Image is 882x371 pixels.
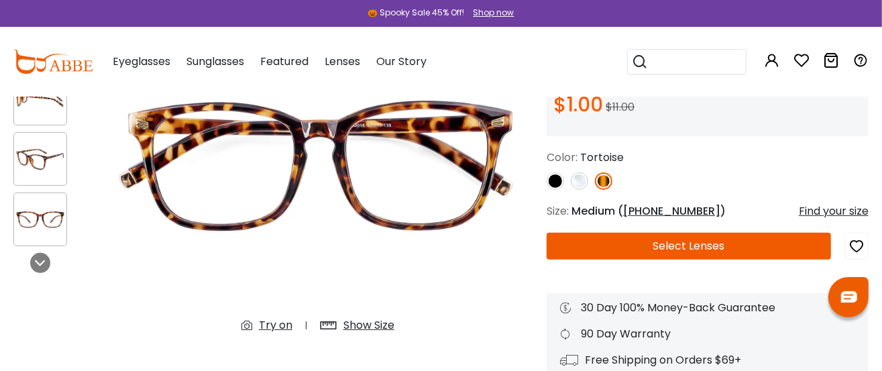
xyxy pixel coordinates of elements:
img: Hotably Tortoise Plastic Eyeglasses , UniversalBridgeFit Frames from ABBE Glasses [14,146,66,172]
img: chat [841,291,857,303]
img: abbeglasses.com [13,50,93,74]
div: Show Size [343,317,394,333]
img: Hotably Tortoise Plastic Eyeglasses , UniversalBridgeFit Frames from ABBE Glasses [14,207,66,233]
span: Eyeglasses [113,54,170,69]
a: Shop now [467,7,514,18]
div: Free Shipping on Orders $69+ [560,352,855,368]
img: Hotably Tortoise Plastic Eyeglasses , UniversalBridgeFit Frames from ABBE Glasses [14,86,66,112]
div: 🎃 Spooky Sale 45% Off! [368,7,465,19]
span: $1.00 [553,90,603,119]
span: [PHONE_NUMBER] [623,203,720,219]
span: Color: [547,150,577,165]
button: Select Lenses [547,233,831,260]
span: $11.00 [606,99,635,115]
div: 90 Day Warranty [560,326,855,342]
span: Lenses [325,54,360,69]
div: Find your size [799,203,869,219]
span: Sunglasses [186,54,244,69]
div: Try on [259,317,292,333]
div: 30 Day 100% Money-Back Guarantee [560,300,855,316]
span: Size: [547,203,569,219]
span: Tortoise [580,150,624,165]
span: Featured [260,54,309,69]
div: Shop now [474,7,514,19]
span: Medium ( ) [571,203,726,219]
span: Our Story [376,54,427,69]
